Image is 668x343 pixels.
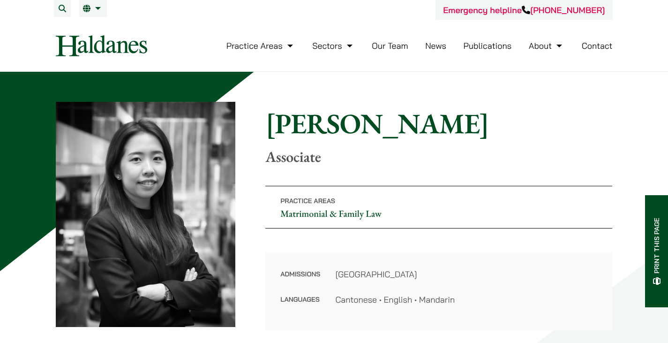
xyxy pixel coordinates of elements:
[226,40,295,51] a: Practice Areas
[280,268,320,293] dt: Admissions
[425,40,446,51] a: News
[280,293,320,306] dt: Languages
[56,35,147,56] img: Logo of Haldanes
[464,40,512,51] a: Publications
[265,148,612,166] p: Associate
[83,5,103,12] a: EN
[372,40,408,51] a: Our Team
[335,293,597,306] dd: Cantonese • English • Mandarin
[265,107,612,140] h1: [PERSON_NAME]
[582,40,613,51] a: Contact
[280,197,335,205] span: Practice Areas
[529,40,564,51] a: About
[312,40,354,51] a: Sectors
[443,5,605,15] a: Emergency helpline[PHONE_NUMBER]
[335,268,597,281] dd: [GEOGRAPHIC_DATA]
[280,207,382,220] a: Matrimonial & Family Law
